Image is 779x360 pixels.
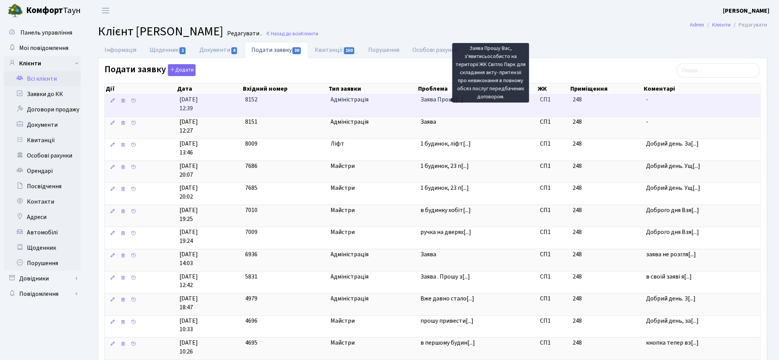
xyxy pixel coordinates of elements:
span: Майстри [331,317,415,325]
span: в будинку хобіт[...] [420,206,471,214]
a: Назад до всіхКлієнти [266,30,318,37]
a: Особові рахунки [4,148,81,163]
span: 248 [573,162,582,170]
span: 6936 [245,250,257,259]
span: СП1 [540,250,566,259]
label: Подати заявку [105,64,196,76]
span: Доброго дня Взя[...] [646,228,699,236]
div: Заява Прошу Вас, з'явитисьособисто на території ЖК Світло Парк для складання акту- притензії про ... [452,43,529,103]
span: СП1 [540,184,566,192]
span: ручка на дверях[...] [420,228,471,236]
span: в своїй заяві я[...] [646,272,692,281]
span: [DATE] 10:26 [179,338,239,356]
th: Дії [105,83,176,94]
span: 1 будинок, 23 п[...] [420,162,469,170]
span: СП1 [540,272,566,281]
a: Інформація [98,42,143,58]
span: 1 будинок, ліфт[...] [420,139,471,148]
span: Добрий день. За[...] [646,139,699,148]
span: Адміністрація [331,272,415,281]
span: [DATE] 20:02 [179,184,239,201]
span: Добрий день. З[...] [646,294,696,303]
span: 248 [573,250,582,259]
a: Всі клієнти [4,71,81,86]
span: 248 [573,228,582,236]
a: Квитанції [308,42,362,58]
span: кнопка тепер вз[...] [646,338,699,347]
input: Пошук... [677,63,760,78]
span: СП1 [540,317,566,325]
span: 248 [573,184,582,192]
button: Переключити навігацію [96,4,115,17]
a: Мої повідомлення [4,40,81,56]
a: Документи [193,42,244,58]
span: 150 [344,47,355,54]
a: Автомобілі [4,225,81,240]
span: СП1 [540,95,566,104]
span: 8152 [245,95,257,104]
span: - [646,118,757,126]
span: Заява . Прошу з[...] [420,272,470,281]
span: Доброго дня Взя[...] [646,206,699,214]
a: Орендарі [465,42,503,58]
span: 248 [573,317,582,325]
a: Особові рахунки [406,42,465,58]
span: в першому будин[...] [420,338,475,347]
a: [PERSON_NAME] [723,6,770,15]
span: СП1 [540,338,566,347]
span: Добрий день. Ущ[...] [646,162,700,170]
span: 7009 [245,228,257,236]
span: 248 [573,206,582,214]
span: [DATE] 18:47 [179,294,239,312]
span: СП1 [540,294,566,303]
a: Щоденник [143,42,193,58]
span: 8151 [245,118,257,126]
a: Заявки до КК [4,86,81,102]
span: 248 [573,272,582,281]
a: Порушення [4,255,81,271]
span: Адміністрація [331,294,415,303]
a: Договори продажу [4,102,81,117]
span: 4695 [245,338,257,347]
span: [DATE] 20:07 [179,162,239,179]
a: Додати [166,63,196,76]
span: 248 [573,294,582,303]
b: Комфорт [26,4,63,17]
a: Подати заявку [245,42,308,58]
img: logo.png [8,3,23,18]
th: Приміщення [570,83,643,94]
span: 4 [231,47,238,54]
span: 1 будинок, 23 п[...] [420,184,469,192]
span: 4979 [245,294,257,303]
span: [DATE] 19:25 [179,206,239,224]
span: [DATE] 13:46 [179,139,239,157]
span: прошу привести[...] [420,317,473,325]
span: 7686 [245,162,257,170]
li: Редагувати [731,21,767,29]
span: Ліфт [331,139,415,148]
span: [DATE] 12:42 [179,272,239,290]
span: 248 [573,118,582,126]
span: Таун [26,4,81,17]
span: Майстри [331,228,415,237]
span: [DATE] 12:27 [179,118,239,135]
span: 248 [573,95,582,104]
span: Майстри [331,206,415,215]
span: 248 [573,139,582,148]
span: Майстри [331,338,415,347]
small: Редагувати . [226,30,262,37]
span: Добрий день, за[...] [646,317,699,325]
span: 30 [292,47,301,54]
span: [DATE] 12:39 [179,95,239,113]
span: заява не розгля[...] [646,250,696,259]
span: Мої повідомлення [19,44,68,52]
span: Адміністрація [331,118,415,126]
span: 5831 [245,272,257,281]
span: Заява [420,118,534,126]
a: Контакти [4,194,81,209]
th: Дата [176,83,243,94]
span: Заява Прошу[...] [420,95,463,104]
span: [DATE] 14:03 [179,250,239,268]
th: Коментарі [643,83,761,94]
span: СП1 [540,162,566,171]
